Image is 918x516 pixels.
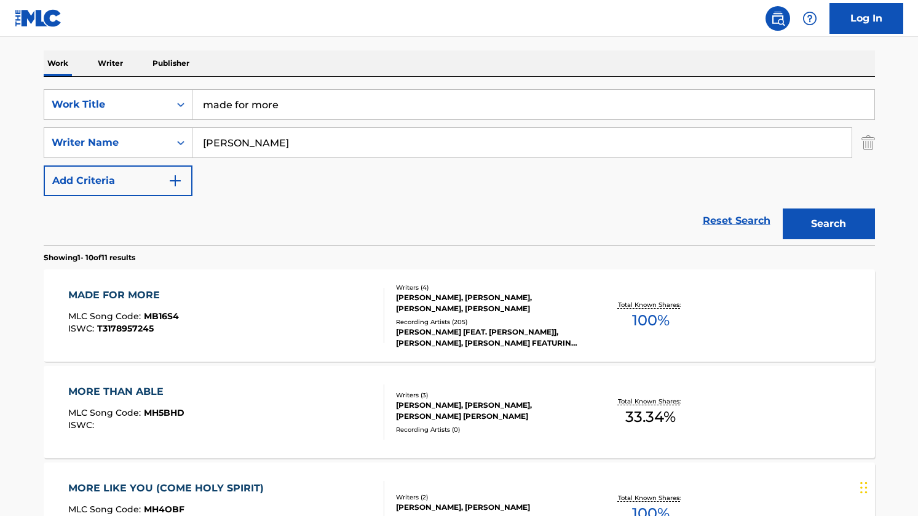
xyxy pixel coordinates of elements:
div: [PERSON_NAME], [PERSON_NAME], [PERSON_NAME] [PERSON_NAME] [396,400,582,422]
form: Search Form [44,89,875,245]
div: Recording Artists ( 205 ) [396,317,582,327]
div: Help [797,6,822,31]
div: [PERSON_NAME] [FEAT. [PERSON_NAME]], [PERSON_NAME], [PERSON_NAME] FEATURING [PERSON_NAME], [PERSO... [396,327,582,349]
p: Publisher [149,50,193,76]
span: 100 % [632,309,670,331]
div: Writers ( 4 ) [396,283,582,292]
div: Writers ( 2 ) [396,493,582,502]
div: MORE LIKE YOU (COME HOLY SPIRIT) [68,481,270,496]
img: 9d2ae6d4665cec9f34b9.svg [168,173,183,188]
a: Reset Search [697,207,777,234]
span: 33.34 % [625,406,676,428]
div: MORE THAN ABLE [68,384,184,399]
div: Recording Artists ( 0 ) [396,425,582,434]
span: MLC Song Code : [68,407,144,418]
button: Search [783,208,875,239]
div: MADE FOR MORE [68,288,179,303]
div: [PERSON_NAME], [PERSON_NAME] [396,502,582,513]
img: search [770,11,785,26]
span: ISWC : [68,323,97,334]
p: Total Known Shares: [618,300,684,309]
span: MLC Song Code : [68,504,144,515]
div: Work Title [52,97,162,112]
span: T3178957245 [97,323,154,334]
div: Writers ( 3 ) [396,391,582,400]
a: MADE FOR MOREMLC Song Code:MB16S4ISWC:T3178957245Writers (4)[PERSON_NAME], [PERSON_NAME], [PERSON... [44,269,875,362]
div: Writer Name [52,135,162,150]
span: MB16S4 [144,311,179,322]
div: Drag [860,469,868,506]
p: Writer [94,50,127,76]
a: Public Search [766,6,790,31]
span: MH5BHD [144,407,184,418]
img: MLC Logo [15,9,62,27]
img: Delete Criterion [861,127,875,158]
p: Total Known Shares: [618,493,684,502]
img: help [802,11,817,26]
div: [PERSON_NAME], [PERSON_NAME], [PERSON_NAME], [PERSON_NAME] [396,292,582,314]
p: Showing 1 - 10 of 11 results [44,252,135,263]
a: MORE THAN ABLEMLC Song Code:MH5BHDISWC:Writers (3)[PERSON_NAME], [PERSON_NAME], [PERSON_NAME] [PE... [44,366,875,458]
span: MH4OBF [144,504,184,515]
span: ISWC : [68,419,97,431]
iframe: Chat Widget [857,457,918,516]
button: Add Criteria [44,165,192,196]
a: Log In [829,3,903,34]
p: Total Known Shares: [618,397,684,406]
p: Work [44,50,72,76]
span: MLC Song Code : [68,311,144,322]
